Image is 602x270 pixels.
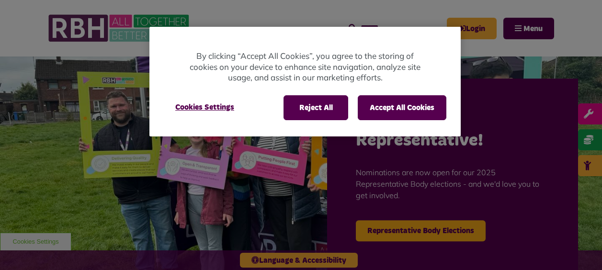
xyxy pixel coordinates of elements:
[164,95,246,119] button: Cookies Settings
[188,51,422,83] p: By clicking “Accept All Cookies”, you agree to the storing of cookies on your device to enhance s...
[358,95,446,120] button: Accept All Cookies
[284,95,348,120] button: Reject All
[149,27,461,136] div: Privacy
[149,27,461,136] div: Cookie banner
